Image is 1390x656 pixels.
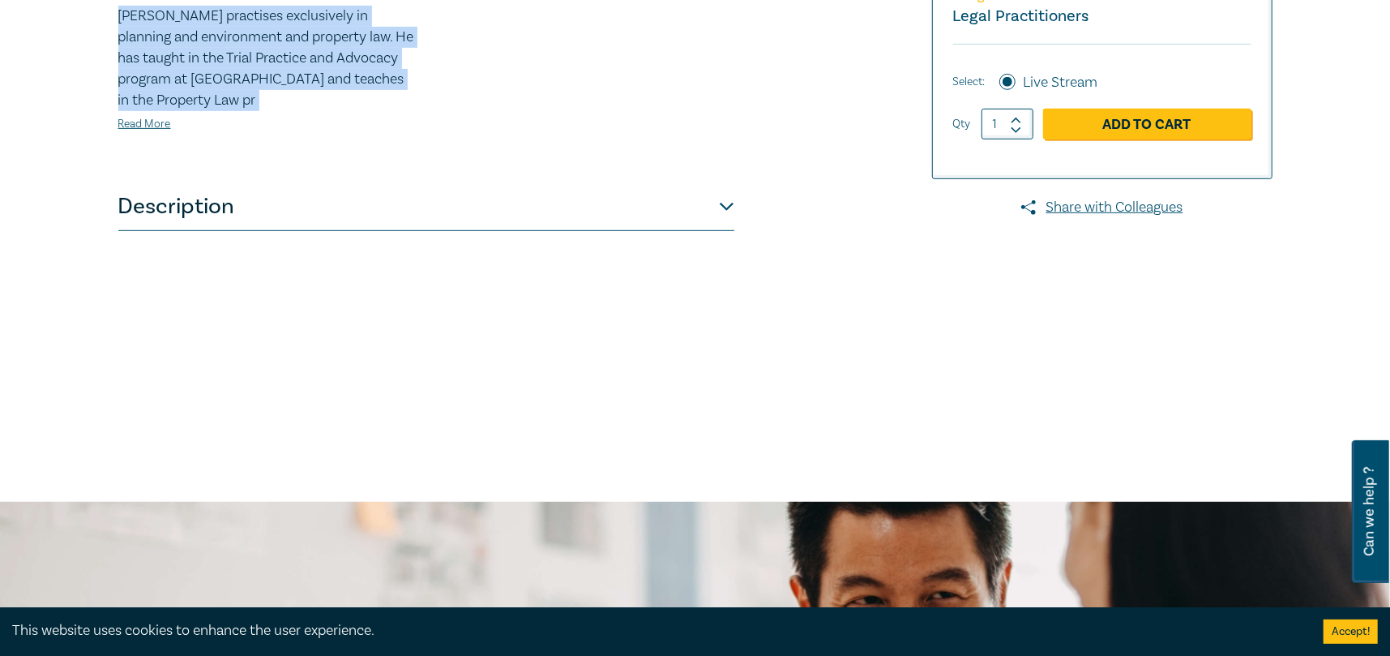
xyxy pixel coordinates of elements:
a: Read More [118,117,171,131]
span: Select: [953,73,986,91]
input: 1 [982,109,1033,139]
p: [PERSON_NAME] practises exclusively in planning and environment and property law. He has taught i... [118,6,417,111]
label: Qty [953,115,971,133]
div: This website uses cookies to enhance the user experience. [12,620,1299,641]
label: Live Stream [1024,72,1098,93]
button: Accept cookies [1324,620,1378,644]
span: Can we help ? [1362,450,1377,573]
a: Share with Colleagues [932,197,1272,218]
small: Legal Practitioners [953,6,1089,27]
button: Description [118,182,734,231]
a: Add to Cart [1043,109,1251,139]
